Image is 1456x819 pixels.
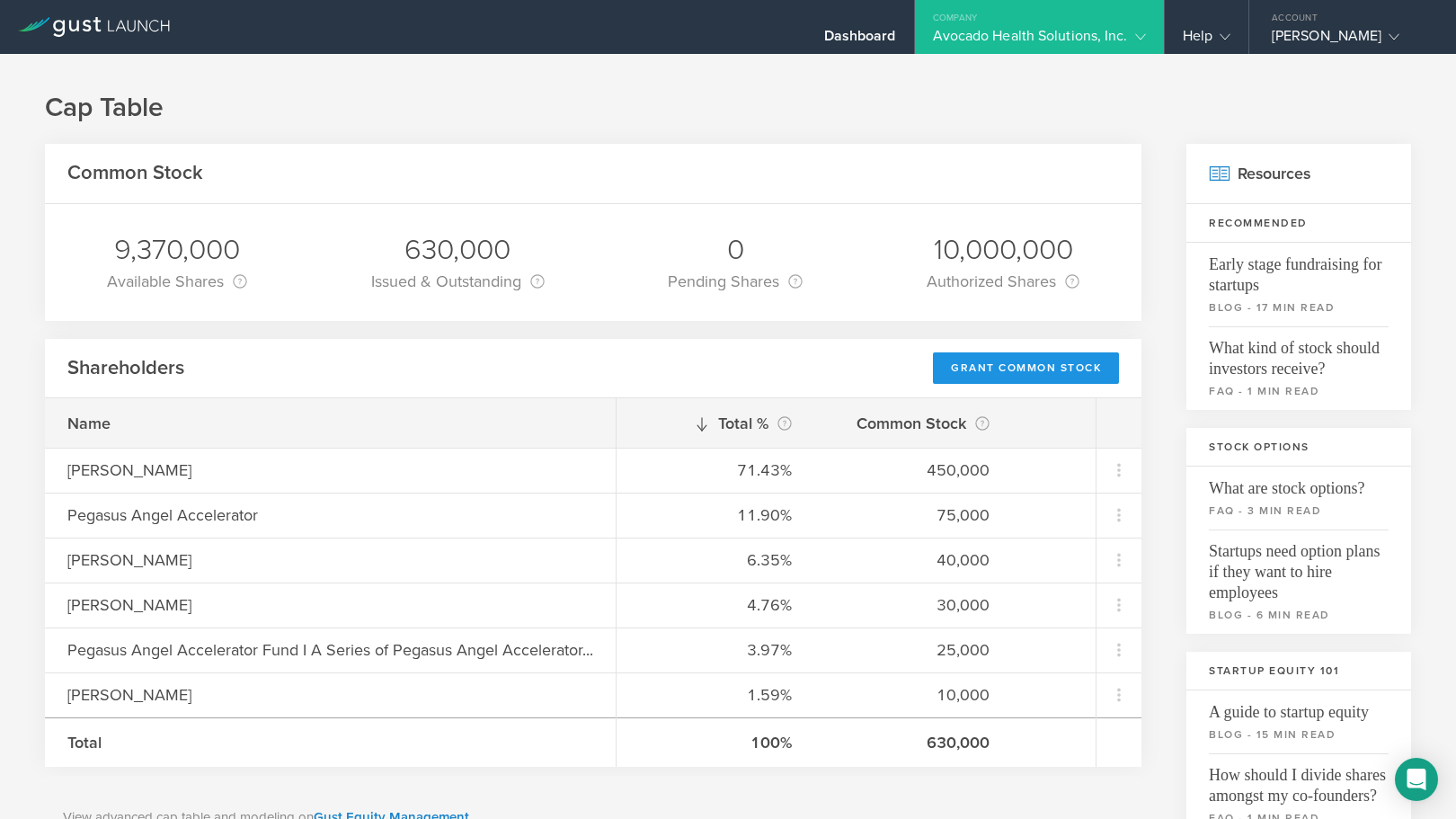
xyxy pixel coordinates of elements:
h2: Common Stock [67,160,203,186]
span: How should I divide shares amongst my co-founders? [1209,753,1389,806]
h1: Cap Table [45,90,1411,126]
div: 1.59% [639,683,792,707]
span: What are stock options? [1209,467,1389,499]
div: 6.35% [639,548,792,572]
h3: Startup Equity 101 [1186,652,1411,690]
small: blog - 17 min read [1209,299,1389,316]
small: blog - 6 min read [1209,607,1389,623]
h2: Shareholders [67,355,184,381]
div: 450,000 [837,458,990,482]
div: 11.90% [639,503,792,527]
a: What kind of stock should investors receive?faq - 1 min read [1186,326,1411,410]
div: [PERSON_NAME] [67,683,382,707]
div: [PERSON_NAME] [67,548,382,572]
div: 630,000 [371,231,545,269]
div: Authorized Shares [927,269,1079,294]
div: 25,000 [837,638,990,662]
div: 0 [668,231,803,269]
a: A guide to startup equityblog - 15 min read [1186,690,1411,753]
div: Total [67,731,382,754]
h2: Resources [1186,144,1411,204]
a: Startups need option plans if they want to hire employeesblog - 6 min read [1186,530,1411,634]
div: 9,370,000 [107,231,247,269]
div: Pegasus Angel Accelerator Fund I A Series of Pegasus Angel Accelerator... [67,638,593,662]
div: 100% [639,731,792,754]
div: 75,000 [837,503,990,527]
div: Dashboard [824,27,896,54]
div: [PERSON_NAME] [1272,27,1425,54]
div: 40,000 [837,548,990,572]
div: 3.97% [639,638,792,662]
div: 4.76% [639,593,792,617]
div: Pending Shares [668,269,803,294]
div: 10,000,000 [927,231,1079,269]
span: Startups need option plans if they want to hire employees [1209,530,1389,603]
div: [PERSON_NAME] [67,458,382,482]
div: 10,000 [837,683,990,707]
div: Grant Common Stock [933,352,1119,384]
div: 71.43% [639,458,792,482]
span: Early stage fundraising for startups [1209,243,1389,296]
div: Help [1183,27,1230,54]
div: 30,000 [837,593,990,617]
div: 630,000 [837,731,990,754]
div: [PERSON_NAME] [67,593,382,617]
span: A guide to startup equity [1209,690,1389,723]
div: Pegasus Angel Accelerator [67,503,382,527]
div: Open Intercom Messenger [1395,758,1438,801]
small: blog - 15 min read [1209,726,1389,743]
div: Avocado Health Solutions, Inc. [933,27,1146,54]
h3: Stock Options [1186,428,1411,467]
a: Early stage fundraising for startupsblog - 17 min read [1186,243,1411,326]
h3: Recommended [1186,204,1411,243]
div: Common Stock [837,411,990,436]
small: faq - 1 min read [1209,383,1389,399]
span: What kind of stock should investors receive? [1209,326,1389,379]
div: Name [67,412,382,435]
div: Issued & Outstanding [371,269,545,294]
small: faq - 3 min read [1209,503,1389,519]
a: What are stock options?faq - 3 min read [1186,467,1411,530]
div: Available Shares [107,269,247,294]
div: Total % [639,411,792,436]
